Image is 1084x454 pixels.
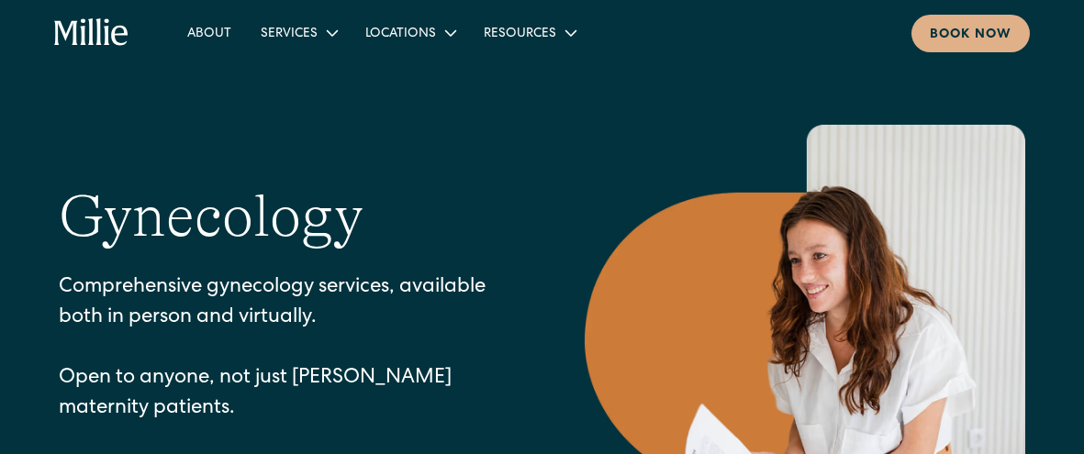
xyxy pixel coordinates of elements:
[59,273,511,425] p: Comprehensive gynecology services, available both in person and virtually. Open to anyone, not ju...
[930,26,1011,45] div: Book now
[365,25,436,44] div: Locations
[246,17,351,48] div: Services
[173,17,246,48] a: About
[59,182,363,252] h1: Gynecology
[484,25,556,44] div: Resources
[54,18,129,48] a: home
[351,17,469,48] div: Locations
[469,17,589,48] div: Resources
[911,15,1030,52] a: Book now
[261,25,318,44] div: Services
